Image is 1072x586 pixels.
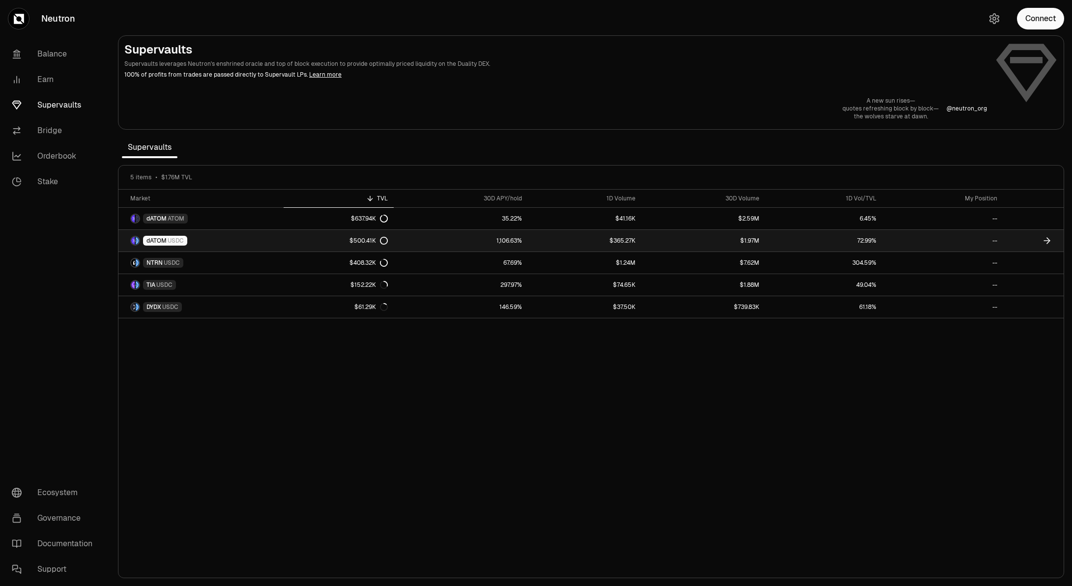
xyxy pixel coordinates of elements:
[118,252,284,274] a: NTRN LogoUSDC LogoNTRNUSDC
[118,230,284,251] a: dATOM LogoUSDC LogodATOMUSDC
[641,230,766,251] a: $1.97M
[162,303,178,311] span: USDC
[4,169,106,195] a: Stake
[309,71,342,79] a: Learn more
[130,195,278,202] div: Market
[394,296,528,318] a: 146.59%
[842,105,939,112] p: quotes refreshing block by block—
[284,208,394,229] a: $637.94K
[394,230,528,251] a: 1,106.63%
[394,252,528,274] a: 67.69%
[534,195,636,202] div: 1D Volume
[4,92,106,118] a: Supervaults
[765,274,882,296] a: 49.04%
[284,274,394,296] a: $152.22K
[4,41,106,67] a: Balance
[528,230,641,251] a: $365.27K
[765,296,882,318] a: 61.18%
[641,296,766,318] a: $739.83K
[131,237,135,245] img: dATOM Logo
[641,252,766,274] a: $7.62M
[4,67,106,92] a: Earn
[400,195,522,202] div: 30D APY/hold
[528,296,641,318] a: $37.50K
[146,303,161,311] span: DYDX
[947,105,987,112] a: @neutron_org
[528,252,641,274] a: $1.24M
[136,215,139,223] img: ATOM Logo
[4,531,106,557] a: Documentation
[888,195,997,202] div: My Position
[130,173,151,181] span: 5 items
[394,274,528,296] a: 297.97%
[4,505,106,531] a: Governance
[136,303,139,311] img: USDC Logo
[771,195,876,202] div: 1D Vol/TVL
[882,274,1003,296] a: --
[765,208,882,229] a: 6.45%
[641,274,766,296] a: $1.88M
[882,208,1003,229] a: --
[146,259,163,267] span: NTRN
[284,230,394,251] a: $500.41K
[765,252,882,274] a: 304.59%
[164,259,180,267] span: USDC
[4,143,106,169] a: Orderbook
[146,237,167,245] span: dATOM
[156,281,173,289] span: USDC
[124,59,987,68] p: Supervaults leverages Neutron's enshrined oracle and top of block execution to provide optimally ...
[146,215,167,223] span: dATOM
[118,296,284,318] a: DYDX LogoUSDC LogoDYDXUSDC
[1017,8,1064,29] button: Connect
[136,237,139,245] img: USDC Logo
[122,138,177,157] span: Supervaults
[4,118,106,143] a: Bridge
[161,173,192,181] span: $1.76M TVL
[842,97,939,120] a: A new sun rises—quotes refreshing block by block—the wolves starve at dawn.
[349,259,388,267] div: $408.32K
[528,208,641,229] a: $41.16K
[124,42,987,57] h2: Supervaults
[842,112,939,120] p: the wolves starve at dawn.
[131,259,135,267] img: NTRN Logo
[350,281,388,289] div: $152.22K
[290,195,388,202] div: TVL
[765,230,882,251] a: 72.99%
[118,274,284,296] a: TIA LogoUSDC LogoTIAUSDC
[528,274,641,296] a: $74.65K
[284,296,394,318] a: $61.29K
[4,557,106,582] a: Support
[168,237,184,245] span: USDC
[168,215,184,223] span: ATOM
[146,281,155,289] span: TIA
[131,281,135,289] img: TIA Logo
[349,237,388,245] div: $500.41K
[647,195,760,202] div: 30D Volume
[947,105,987,112] p: @ neutron_org
[394,208,528,229] a: 35.22%
[131,215,135,223] img: dATOM Logo
[4,480,106,505] a: Ecosystem
[124,70,987,79] p: 100% of profits from trades are passed directly to Supervault LPs.
[131,303,135,311] img: DYDX Logo
[118,208,284,229] a: dATOM LogoATOM LogodATOMATOM
[351,215,388,223] div: $637.94K
[641,208,766,229] a: $2.59M
[354,303,388,311] div: $61.29K
[284,252,394,274] a: $408.32K
[136,281,139,289] img: USDC Logo
[842,97,939,105] p: A new sun rises—
[882,230,1003,251] a: --
[882,252,1003,274] a: --
[136,259,139,267] img: USDC Logo
[882,296,1003,318] a: --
